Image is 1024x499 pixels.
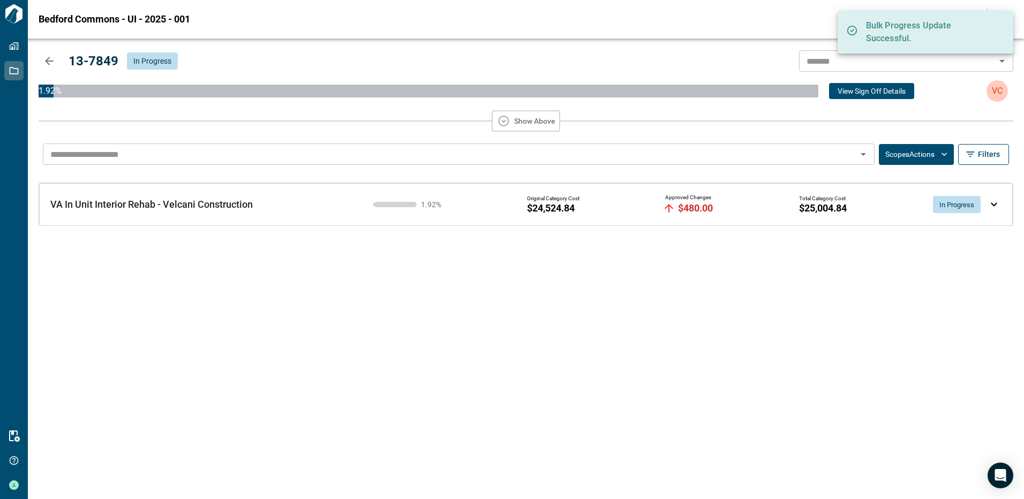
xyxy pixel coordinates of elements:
[856,147,871,162] button: Open
[39,85,54,97] div: Completed & To be Invoiced $480 (1.92%)
[978,149,1000,160] span: Filters
[39,14,190,25] span: Bedford Commons - UI - 2025 - 001
[492,110,560,132] button: Show Above
[133,57,171,65] span: In Progress
[958,144,1009,165] button: Filters
[799,195,846,202] span: Total Category Cost
[799,203,847,214] span: $25,004.84
[50,199,253,210] span: VA In Unit Interior Rehab - Velcani Construction
[829,83,914,99] button: View Sign Off Details
[39,85,54,97] p: 1.92 %
[527,203,575,214] span: $24,524.84
[39,183,1013,225] div: VA In Unit Interior Rehab - Velcani Construction1.92%Original Category Cost$24,524.84Approved Cha...
[991,202,997,207] img: expand
[421,201,453,208] span: 1.92 %
[933,201,981,209] span: In Progress
[866,19,995,45] p: Bulk Progress Update Successful.
[69,54,118,69] span: 13-7849
[988,463,1013,488] div: Open Intercom Messenger
[527,195,579,202] span: Original Category Cost
[665,194,711,201] span: Approved Changes
[995,54,1010,69] button: Open
[992,85,1003,97] p: VC
[879,144,954,165] button: ScopesActions
[678,203,713,214] span: $480.00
